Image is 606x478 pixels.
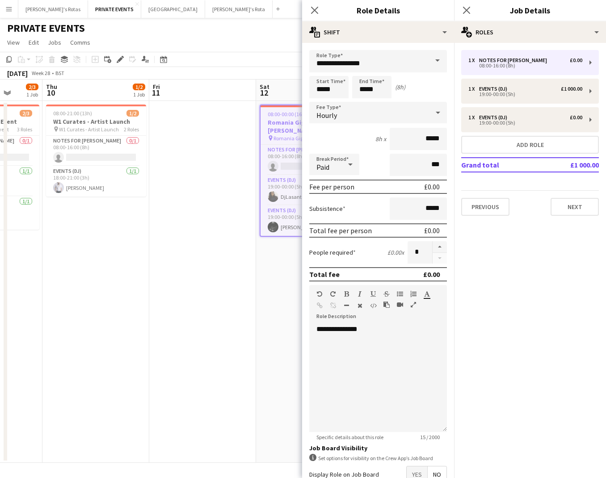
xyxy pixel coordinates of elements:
button: Previous [461,198,509,216]
span: 11 [151,88,160,98]
h1: PRIVATE EVENTS [7,21,85,35]
div: (8h) [395,83,405,91]
button: HTML Code [370,302,376,309]
span: 08:00-00:00 (16h) (Sun) [268,111,320,117]
div: Total fee per person [309,226,372,235]
div: 19:00-00:00 (5h) [468,92,582,96]
div: Set options for visibility on the Crew App’s Job Board [309,454,447,462]
div: Roles [454,21,606,43]
div: £0.00 [570,57,582,63]
span: View [7,38,20,46]
div: [DATE] [7,69,28,78]
h3: Role Details [302,4,454,16]
label: People required [309,248,356,256]
div: 1 x [468,114,479,121]
h3: Romania Gig - Jez & [PERSON_NAME] [261,118,359,134]
span: 10 [45,88,57,98]
button: Paste as plain text [383,301,390,308]
button: Unordered List [397,290,403,298]
button: Increase [433,241,447,253]
span: Thu [46,83,57,91]
button: [PERSON_NAME]'s Rotas [18,0,88,18]
button: Ordered List [410,290,417,298]
div: 08:00-16:00 (8h) [468,63,582,68]
a: Jobs [44,37,65,48]
div: Events (DJ) [479,114,511,121]
div: 19:00-00:00 (5h) [468,121,582,125]
span: Hourly [316,111,337,120]
button: Text Color [424,290,430,298]
div: BST [55,70,64,76]
a: View [4,37,23,48]
button: Bold [343,290,349,298]
app-card-role: Events (DJ)1/118:00-21:00 (3h)[PERSON_NAME] [46,166,146,197]
span: 2/3 [20,110,32,117]
span: 3 Roles [17,126,32,133]
button: Undo [316,290,323,298]
span: 12 [258,88,269,98]
app-card-role: Notes for [PERSON_NAME]0/108:00-16:00 (8h) [46,136,146,166]
button: PRIVATE EVENTS [88,0,141,18]
div: 1 x [468,86,479,92]
span: Romania Gig - Jez & [PERSON_NAME] [274,135,337,142]
div: 8h x [375,135,386,143]
span: W1 Curates - Artist Launch [59,126,119,133]
span: 2/3 [26,84,38,90]
button: Italic [357,290,363,298]
app-card-role: Notes for [PERSON_NAME]0/108:00-16:00 (8h) [261,145,359,175]
label: Subsistence [309,205,345,213]
div: £0.00 [424,226,440,235]
button: Strikethrough [383,290,390,298]
div: Fee per person [309,182,354,191]
div: Total fee [309,270,340,279]
div: Events (DJ) [479,86,511,92]
td: £1 000.00 [543,158,599,172]
td: Grand total [461,158,543,172]
button: Horizontal Line [343,302,349,309]
app-job-card: 08:00-00:00 (16h) (Sun)2/3Romania Gig - Jez & [PERSON_NAME] Romania Gig - Jez & [PERSON_NAME]3 Ro... [260,105,360,237]
div: £1 000.00 [561,86,582,92]
span: 2 Roles [124,126,139,133]
button: Underline [370,290,376,298]
button: Fullscreen [410,301,417,308]
span: Comms [70,38,90,46]
div: £0.00 [424,182,440,191]
button: Add role [461,136,599,154]
span: Paid [316,163,329,172]
button: Clear Formatting [357,302,363,309]
button: Insert video [397,301,403,308]
span: Week 28 [29,70,52,76]
div: Notes for [PERSON_NAME] [479,57,551,63]
h3: W1 Curates - Artist Launch [46,117,146,126]
button: Next [551,198,599,216]
h3: Job Details [454,4,606,16]
span: Specific details about this role [309,434,391,440]
app-card-role: Events (DJ)1/119:00-00:00 (5h)[PERSON_NAME] [261,205,359,236]
span: 1/2 [126,110,139,117]
div: 1 x [468,57,479,63]
div: £0.00 [570,114,582,121]
span: Edit [29,38,39,46]
span: Sat [260,83,269,91]
div: 1 Job [133,91,145,98]
app-card-role: Events (DJ)1/119:00-00:00 (5h)DjLasanta Djlasanta [261,175,359,205]
span: Fri [153,83,160,91]
div: 1 Job [26,91,38,98]
h3: Job Board Visibility [309,444,447,452]
div: £0.00 [423,270,440,279]
span: Jobs [48,38,61,46]
div: £0.00 x [387,248,404,256]
button: Redo [330,290,336,298]
a: Comms [67,37,94,48]
app-job-card: 08:00-21:00 (13h)1/2W1 Curates - Artist Launch W1 Curates - Artist Launch2 RolesNotes for [PERSON... [46,105,146,197]
a: Edit [25,37,42,48]
button: [GEOGRAPHIC_DATA] [141,0,205,18]
span: 1/2 [133,84,145,90]
span: 08:00-21:00 (13h) [53,110,92,117]
span: 15 / 2000 [413,434,447,440]
div: Shift [302,21,454,43]
button: [PERSON_NAME]'s Rota [205,0,273,18]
